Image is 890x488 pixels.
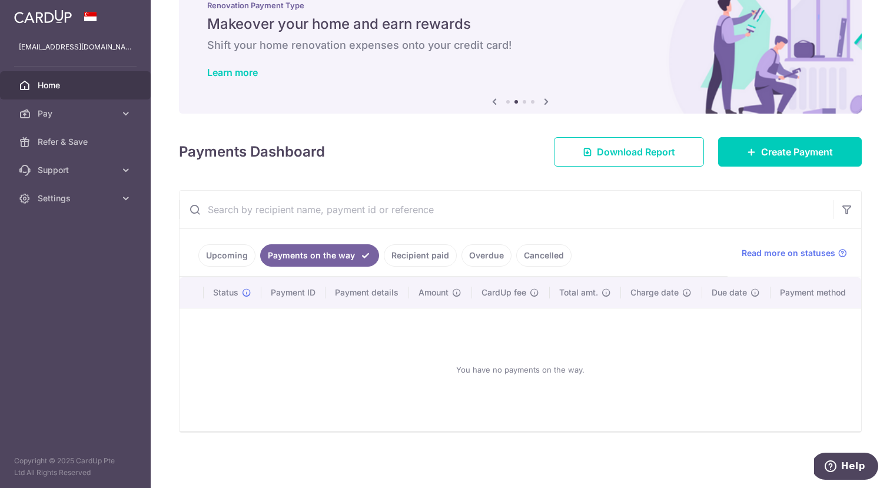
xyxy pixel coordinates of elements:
[19,41,132,53] p: [EMAIL_ADDRESS][DOMAIN_NAME]
[630,287,679,298] span: Charge date
[198,244,255,267] a: Upcoming
[771,277,861,308] th: Payment method
[814,453,878,482] iframe: Opens a widget where you can find more information
[597,145,675,159] span: Download Report
[38,164,115,176] span: Support
[516,244,572,267] a: Cancelled
[554,137,704,167] a: Download Report
[260,244,379,267] a: Payments on the way
[38,136,115,148] span: Refer & Save
[38,79,115,91] span: Home
[326,277,409,308] th: Payment details
[419,287,449,298] span: Amount
[207,1,833,10] p: Renovation Payment Type
[207,38,833,52] h6: Shift your home renovation expenses onto your credit card!
[207,67,258,78] a: Learn more
[261,277,326,308] th: Payment ID
[179,141,325,162] h4: Payments Dashboard
[718,137,862,167] a: Create Payment
[38,108,115,119] span: Pay
[712,287,747,298] span: Due date
[180,191,833,228] input: Search by recipient name, payment id or reference
[559,287,598,298] span: Total amt.
[207,15,833,34] h5: Makeover your home and earn rewards
[213,287,238,298] span: Status
[194,318,847,421] div: You have no payments on the way.
[14,9,72,24] img: CardUp
[761,145,833,159] span: Create Payment
[742,247,847,259] a: Read more on statuses
[38,192,115,204] span: Settings
[461,244,512,267] a: Overdue
[481,287,526,298] span: CardUp fee
[742,247,835,259] span: Read more on statuses
[384,244,457,267] a: Recipient paid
